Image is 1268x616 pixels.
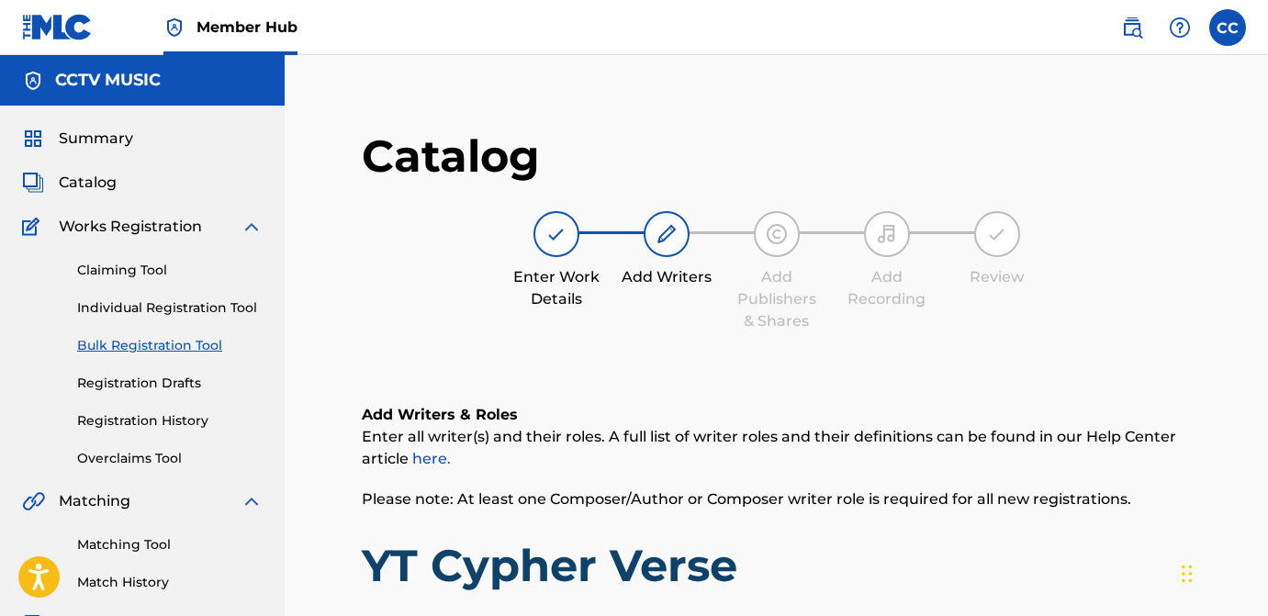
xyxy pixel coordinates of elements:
img: step indicator icon for Enter Work Details [545,223,567,245]
h5: CCTV MUSIC [55,70,161,91]
img: step indicator icon for Add Publishers & Shares [766,223,788,245]
img: expand [241,490,263,512]
span: Summary [59,128,133,150]
a: Matching Tool [77,535,263,554]
img: Accounts [22,70,44,92]
div: Help [1161,9,1198,46]
a: here. [412,450,451,467]
img: Matching [22,490,45,512]
img: step indicator icon for Add Writers [656,223,678,245]
img: step indicator icon for Add Recording [876,223,898,245]
div: Review [951,266,1043,288]
img: Summary [22,128,44,150]
img: Works Registration [22,216,46,238]
div: Add Recording [841,266,933,310]
a: Individual Registration Tool [77,298,263,318]
a: CatalogCatalog [22,172,117,194]
iframe: Chat Widget [1176,528,1268,616]
div: User Menu [1209,9,1246,46]
div: Add Writers [621,266,713,288]
img: Catalog [22,172,44,194]
a: Registration Drafts [77,374,263,393]
img: search [1121,17,1143,39]
span: Please note: At least one Composer/Author or Composer writer role is required for all new registr... [362,490,1131,508]
a: Bulk Registration Tool [77,336,263,355]
a: Registration History [77,411,263,431]
a: Match History [77,573,263,592]
h6: Add Writers & Roles [362,404,1191,426]
a: Claiming Tool [77,261,263,280]
a: SummarySummary [22,128,133,150]
img: MLC Logo [22,14,93,40]
span: Matching [59,490,130,512]
h1: YT Cypher Verse [362,538,1191,593]
span: Catalog [59,172,117,194]
div: Add Publishers & Shares [731,266,823,332]
a: Public Search [1114,9,1150,46]
a: Overclaims Tool [77,449,263,468]
h1: Catalog [362,129,1191,184]
span: Works Registration [59,216,202,238]
img: help [1169,17,1191,39]
img: expand [241,216,263,238]
img: step indicator icon for Review [986,223,1008,245]
span: Enter all writer(s) and their roles. A full list of writer roles and their definitions can be fou... [362,428,1176,467]
div: Drag [1182,546,1193,601]
div: Enter Work Details [511,266,602,310]
img: Top Rightsholder [163,17,185,39]
iframe: Resource Center [1217,374,1268,521]
span: Member Hub [196,17,297,38]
